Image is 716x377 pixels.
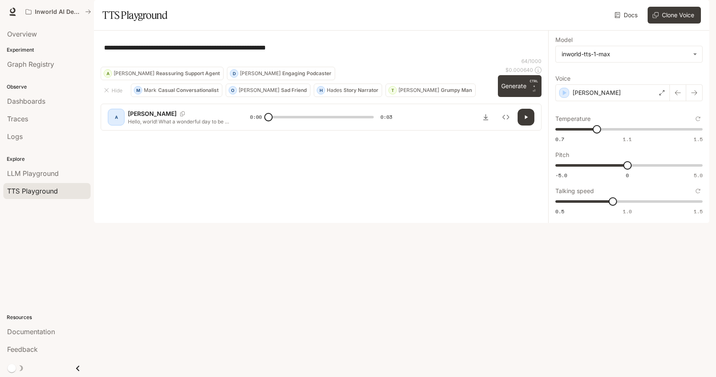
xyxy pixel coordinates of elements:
p: [PERSON_NAME] [240,71,281,76]
div: inworld-tts-1-max [556,46,702,62]
button: GenerateCTRL +⏎ [498,75,542,97]
button: Copy Voice ID [177,111,188,116]
div: A [109,110,123,124]
div: D [230,67,238,80]
p: Hades [327,88,342,93]
button: Inspect [497,109,514,126]
span: 1.5 [694,136,703,143]
p: [PERSON_NAME] [128,110,177,118]
button: Download audio [477,109,494,126]
button: Reset to default [693,186,703,196]
button: D[PERSON_NAME]Engaging Podcaster [227,67,335,80]
p: Mark [144,88,156,93]
p: Talking speed [555,188,594,194]
p: Grumpy Man [441,88,472,93]
p: [PERSON_NAME] [398,88,439,93]
p: [PERSON_NAME] [114,71,154,76]
div: inworld-tts-1-max [562,50,689,58]
span: 0:00 [250,113,262,121]
div: T [389,84,396,97]
div: H [317,84,325,97]
p: [PERSON_NAME] [573,89,621,97]
p: Temperature [555,116,591,122]
p: CTRL + [530,79,538,89]
div: O [229,84,237,97]
h1: TTS Playground [102,7,167,24]
p: [PERSON_NAME] [239,88,279,93]
button: All workspaces [22,3,95,20]
span: 5.0 [694,172,703,179]
p: Story Narrator [344,88,378,93]
div: M [134,84,142,97]
button: Reset to default [693,114,703,123]
p: Model [555,37,573,43]
span: 0.5 [555,208,564,215]
p: Voice [555,76,570,81]
button: MMarkCasual Conversationalist [131,84,222,97]
button: Clone Voice [648,7,701,24]
p: Inworld AI Demos [35,8,82,16]
p: Casual Conversationalist [158,88,219,93]
p: Pitch [555,152,569,158]
p: ⏎ [530,79,538,94]
p: Reassuring Support Agent [156,71,220,76]
p: Engaging Podcaster [282,71,331,76]
span: 1.1 [623,136,632,143]
button: A[PERSON_NAME]Reassuring Support Agent [101,67,224,80]
span: 1.0 [623,208,632,215]
p: Hello, world! What a wonderful day to be a text-to-speech model! [128,118,230,125]
span: -5.0 [555,172,567,179]
button: Hide [101,84,128,97]
button: T[PERSON_NAME]Grumpy Man [385,84,476,97]
span: 0:03 [380,113,392,121]
button: O[PERSON_NAME]Sad Friend [226,84,310,97]
p: Sad Friend [281,88,307,93]
span: 1.5 [694,208,703,215]
button: HHadesStory Narrator [314,84,382,97]
a: Docs [613,7,641,24]
span: 0.7 [555,136,564,143]
p: $ 0.000640 [505,66,533,73]
p: 64 / 1000 [521,58,542,65]
span: 0 [626,172,629,179]
div: A [104,67,112,80]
